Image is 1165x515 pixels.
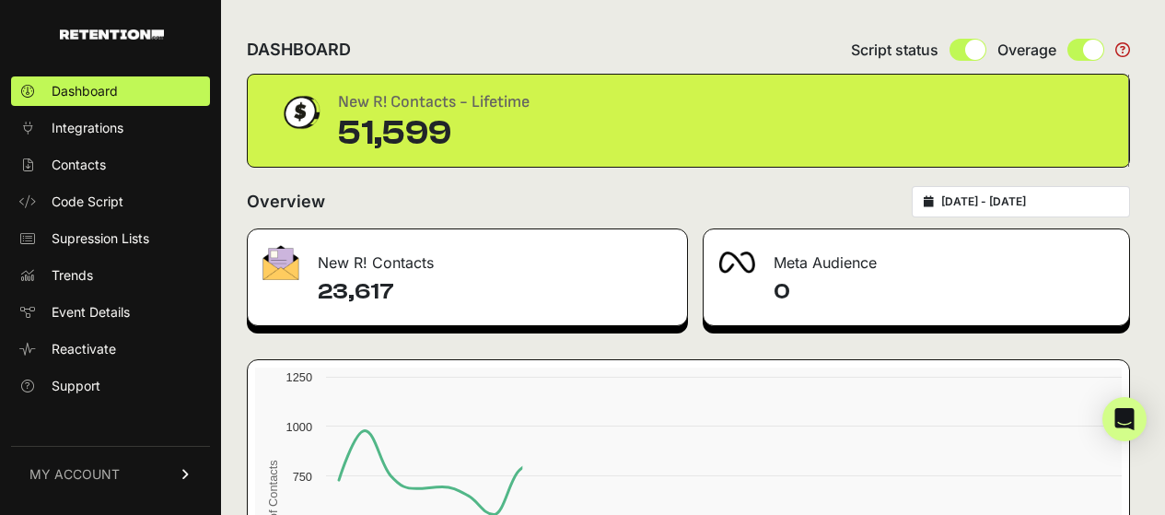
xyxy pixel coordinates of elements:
h2: DASHBOARD [247,37,351,63]
span: Contacts [52,156,106,174]
text: 750 [293,470,312,484]
img: dollar-coin-05c43ed7efb7bc0c12610022525b4bbbb207c7efeef5aecc26f025e68dcafac9.png [277,89,323,135]
span: Trends [52,266,93,285]
div: New R! Contacts - Lifetime [338,89,530,115]
a: Event Details [11,298,210,327]
span: MY ACCOUNT [29,465,120,484]
h4: 0 [774,277,1115,307]
a: Supression Lists [11,224,210,253]
span: Overage [997,39,1056,61]
span: Script status [851,39,938,61]
a: Reactivate [11,334,210,364]
a: Integrations [11,113,210,143]
img: fa-envelope-19ae18322b30453b285274b1b8af3d052b27d846a4fbe8435d1a52b978f639a2.png [262,245,299,280]
a: Dashboard [11,76,210,106]
span: Integrations [52,119,123,137]
a: Support [11,371,210,401]
span: Supression Lists [52,229,149,248]
div: 51,599 [338,115,530,152]
h2: Overview [247,189,325,215]
span: Code Script [52,193,123,211]
img: Retention.com [60,29,164,40]
div: New R! Contacts [248,229,687,285]
img: fa-meta-2f981b61bb99beabf952f7030308934f19ce035c18b003e963880cc3fabeebb7.png [718,252,755,274]
div: Meta Audience [704,229,1130,285]
span: Reactivate [52,340,116,358]
text: 1000 [286,420,312,434]
a: Trends [11,261,210,290]
a: Contacts [11,150,210,180]
span: Support [52,377,100,395]
a: MY ACCOUNT [11,446,210,502]
span: Dashboard [52,82,118,100]
text: 1250 [286,370,312,384]
div: Open Intercom Messenger [1102,397,1147,441]
span: Event Details [52,303,130,322]
h4: 23,617 [318,277,672,307]
a: Code Script [11,187,210,217]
